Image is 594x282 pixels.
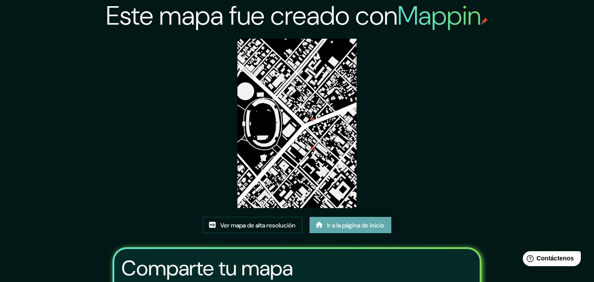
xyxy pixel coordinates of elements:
[203,217,302,234] a: Ver mapa de alta resolución
[237,39,357,208] img: created-map
[310,217,391,234] a: Ir a la página de inicio
[327,221,384,229] font: Ir a la página de inicio
[481,18,488,25] img: pin de mapeo
[516,248,584,272] iframe: Lanzador de widgets de ayuda
[121,254,293,282] font: Comparte tu mapa
[220,221,295,229] font: Ver mapa de alta resolución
